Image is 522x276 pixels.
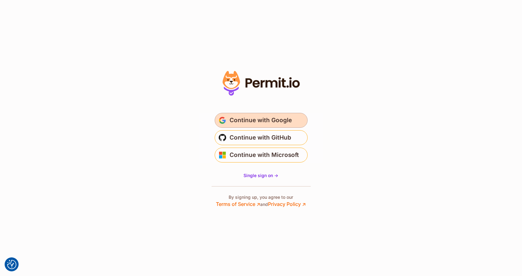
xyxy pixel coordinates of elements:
[244,172,279,179] a: Single sign on ->
[7,260,16,269] button: Consent Preferences
[230,133,292,143] span: Continue with GitHub
[215,130,308,145] button: Continue with GitHub
[230,115,292,125] span: Continue with Google
[268,201,306,207] a: Privacy Policy ↗
[244,173,279,178] span: Single sign on ->
[7,260,16,269] img: Revisit consent button
[215,113,308,128] button: Continue with Google
[216,194,306,208] p: By signing up, you agree to our and
[230,150,299,160] span: Continue with Microsoft
[215,148,308,162] button: Continue with Microsoft
[216,201,261,207] a: Terms of Service ↗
